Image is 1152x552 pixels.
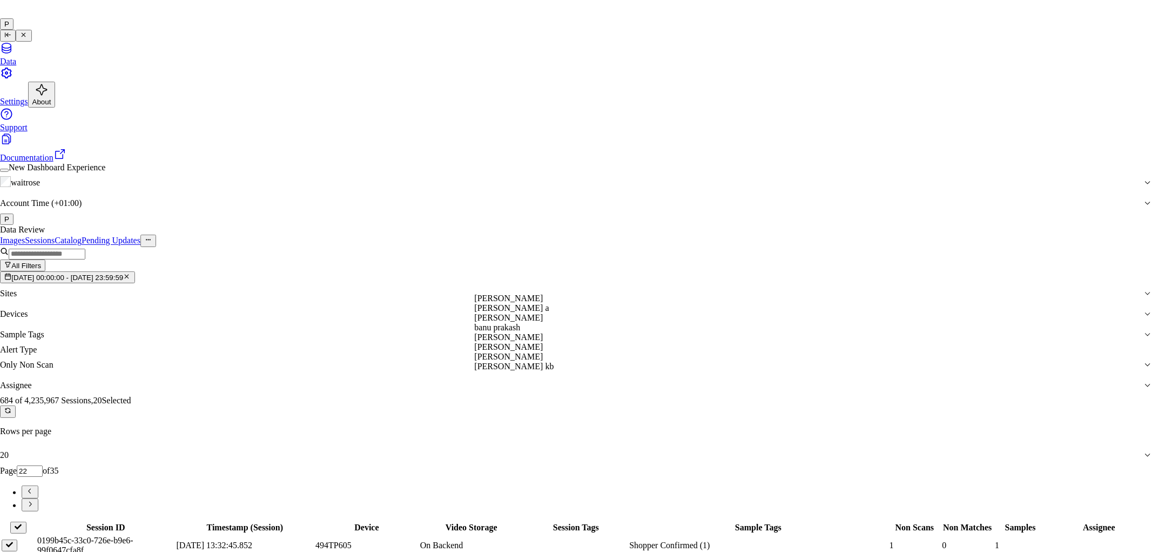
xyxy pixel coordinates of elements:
[474,362,660,371] div: [PERSON_NAME] kb
[474,303,660,313] div: [PERSON_NAME] a
[474,313,660,323] div: [PERSON_NAME]
[474,323,660,332] div: banu prakash
[474,294,660,303] div: [PERSON_NAME]
[474,332,660,342] div: [PERSON_NAME]
[474,352,660,362] div: [PERSON_NAME]
[474,342,660,352] div: [PERSON_NAME]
